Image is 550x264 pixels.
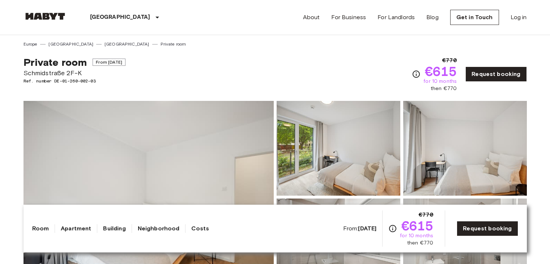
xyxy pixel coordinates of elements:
span: €615 [401,219,434,232]
span: Schmidstraße 2F-K [24,68,125,78]
b: [DATE] [358,225,376,232]
p: [GEOGRAPHIC_DATA] [90,13,150,22]
span: Private room [24,56,87,68]
a: For Business [331,13,366,22]
img: Picture of unit DE-01-260-002-03 [403,101,527,196]
a: Private room [161,41,186,47]
a: Log in [511,13,527,22]
a: [GEOGRAPHIC_DATA] [105,41,149,47]
a: Blog [426,13,439,22]
span: €615 [425,65,457,78]
a: Request booking [457,221,518,236]
a: Building [103,224,125,233]
img: Picture of unit DE-01-260-002-03 [277,101,400,196]
a: Room [32,224,49,233]
a: Neighborhood [138,224,180,233]
span: Ref. number DE-01-260-002-03 [24,78,125,84]
svg: Check cost overview for full price breakdown. Please note that discounts apply to new joiners onl... [412,70,421,78]
span: €770 [442,56,457,65]
a: Costs [191,224,209,233]
span: for 10 months [400,232,433,239]
a: Apartment [61,224,91,233]
a: For Landlords [378,13,415,22]
a: Get in Touch [450,10,499,25]
span: €770 [419,210,434,219]
span: From [DATE] [93,59,125,66]
a: Europe [24,41,38,47]
svg: Check cost overview for full price breakdown. Please note that discounts apply to new joiners onl... [388,224,397,233]
img: Habyt [24,13,67,20]
a: Request booking [465,67,526,82]
a: [GEOGRAPHIC_DATA] [48,41,93,47]
span: for 10 months [423,78,457,85]
span: From: [343,225,377,233]
span: then €770 [431,85,457,92]
span: then €770 [407,239,433,247]
a: About [303,13,320,22]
